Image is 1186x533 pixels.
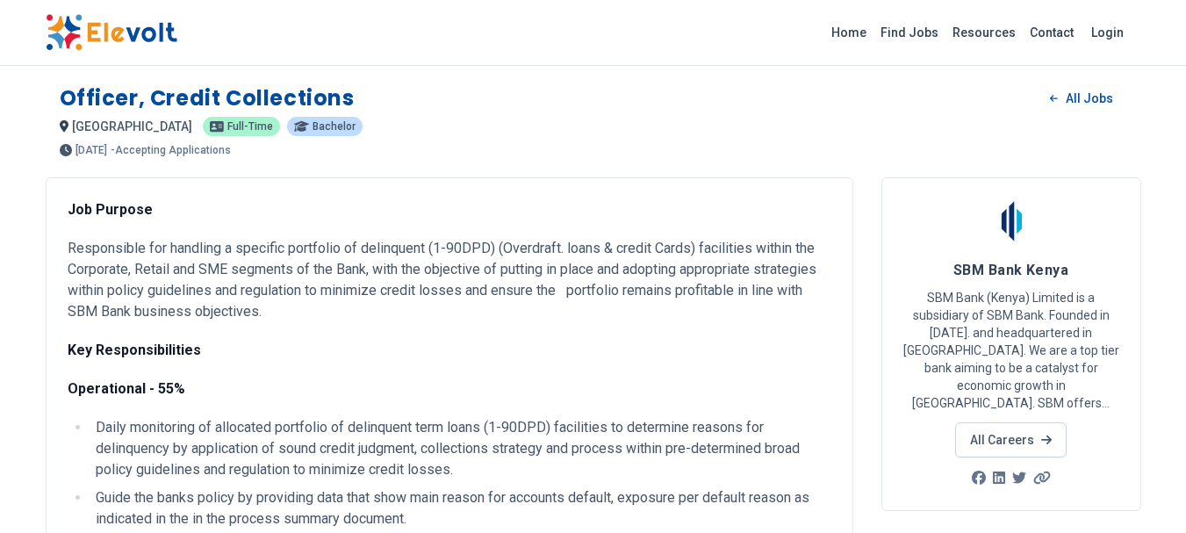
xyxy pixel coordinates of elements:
[1036,85,1126,112] a: All Jobs
[873,18,945,47] a: Find Jobs
[111,145,231,155] p: - Accepting Applications
[90,417,831,480] li: Daily monitoring of allocated portfolio of delinquent term loans (1-90DPD) facilities to determin...
[68,380,185,397] strong: Operational - 55%
[313,121,356,132] span: Bachelor
[945,18,1023,47] a: Resources
[60,84,355,112] h1: Officer, Credit Collections
[1023,18,1081,47] a: Contact
[1081,15,1134,50] a: Login
[46,14,177,51] img: Elevolt
[90,487,831,529] li: Guide the banks policy by providing data that show main reason for accounts default, exposure per...
[953,262,1068,278] span: SBM Bank Kenya
[955,422,1067,457] a: All Careers
[68,342,201,358] strong: Key Responsibilities
[903,289,1119,412] p: SBM Bank (Kenya) Limited is a subsidiary of SBM Bank. Founded in [DATE]. and headquartered in [GE...
[72,119,192,133] span: [GEOGRAPHIC_DATA]
[989,199,1033,243] img: SBM Bank Kenya
[824,18,873,47] a: Home
[68,201,153,218] strong: Job Purpose
[227,121,273,132] span: Full-time
[68,238,831,322] p: Responsible for handling a specific portfolio of delinquent (1-90DPD) (Overdraft. loans & credit ...
[75,145,107,155] span: [DATE]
